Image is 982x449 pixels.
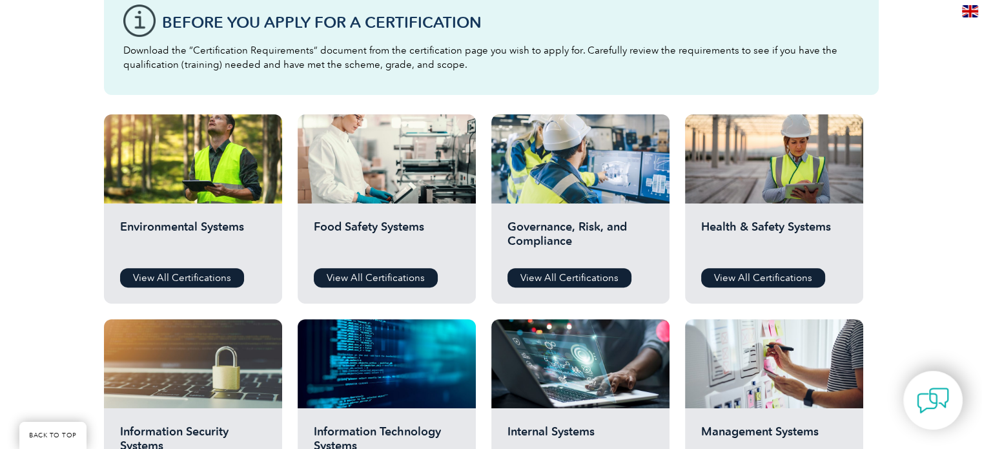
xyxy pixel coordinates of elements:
[701,220,847,258] h2: Health & Safety Systems
[120,268,244,287] a: View All Certifications
[917,384,949,417] img: contact-chat.png
[123,43,859,72] p: Download the “Certification Requirements” document from the certification page you wish to apply ...
[507,220,653,258] h2: Governance, Risk, and Compliance
[507,268,631,287] a: View All Certifications
[120,220,266,258] h2: Environmental Systems
[314,268,438,287] a: View All Certifications
[962,5,978,17] img: en
[162,14,859,30] h3: Before You Apply For a Certification
[701,268,825,287] a: View All Certifications
[19,422,87,449] a: BACK TO TOP
[314,220,460,258] h2: Food Safety Systems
